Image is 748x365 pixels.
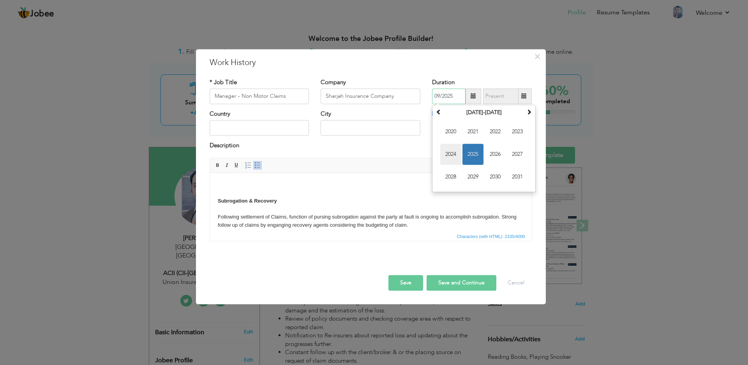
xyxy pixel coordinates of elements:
span: 2029 [462,166,483,187]
iframe: Rich Text Editor, workEditor [210,173,532,231]
span: 2020 [440,121,461,142]
span: × [534,49,541,63]
button: Save [388,275,423,291]
span: Previous Decade [436,109,441,115]
input: Present [483,88,519,104]
label: Country [210,110,230,118]
span: 2031 [507,166,528,187]
label: * Job Title [210,78,237,86]
body: ​​​​​​​ Following settlement of Claims, function of pursing subrogation against the party at faul... [8,8,314,261]
label: Duration [432,78,455,86]
span: 2023 [507,121,528,142]
a: Insert/Remove Bulleted List [253,161,262,169]
span: 2026 [485,144,506,165]
span: 2028 [440,166,461,187]
label: Description [210,142,239,150]
span: Characters (with HTML): 2335/4000 [455,233,527,240]
label: Company [321,78,346,86]
button: Close [531,50,544,63]
span: 2024 [440,144,461,165]
button: Save and Continue [427,275,496,291]
a: Insert/Remove Numbered List [244,161,252,169]
span: 2025 [462,144,483,165]
input: From [432,88,466,104]
span: 2030 [485,166,506,187]
strong: Subrogation & Recovery [8,25,67,31]
span: 2021 [462,121,483,142]
th: Select Decade [443,107,524,118]
span: Next Decade [526,109,532,115]
a: Bold [213,161,222,169]
a: Italic [223,161,231,169]
label: City [321,110,331,118]
a: Underline [232,161,241,169]
div: Statistics [455,233,527,240]
button: Cancel [500,275,532,291]
span: 2022 [485,121,506,142]
h3: Work History [210,57,532,69]
span: 2027 [507,144,528,165]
